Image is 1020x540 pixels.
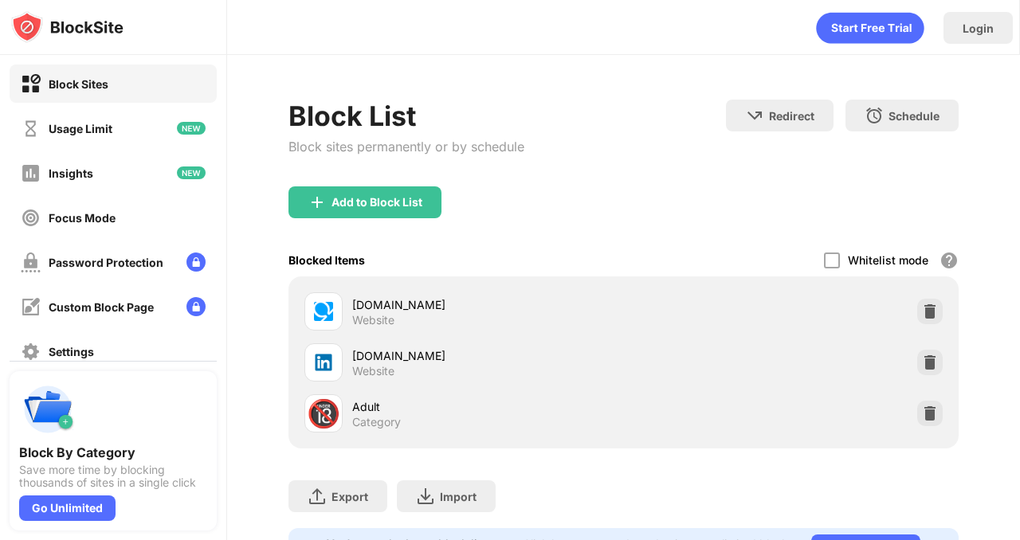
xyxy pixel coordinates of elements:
div: Block Sites [49,77,108,91]
div: Block sites permanently or by schedule [288,139,524,155]
img: password-protection-off.svg [21,252,41,272]
img: block-on.svg [21,74,41,94]
img: favicons [314,353,333,372]
div: Login [963,22,994,35]
div: Redirect [769,109,814,123]
div: Password Protection [49,256,163,269]
img: time-usage-off.svg [21,119,41,139]
img: lock-menu.svg [186,252,206,272]
div: Export [331,490,368,503]
div: 🔞 [307,397,340,430]
img: favicons [314,302,333,321]
div: Block List [288,100,524,132]
div: Schedule [889,109,940,123]
div: Save more time by blocking thousands of sites in a single click [19,464,207,489]
img: push-categories.svg [19,381,76,438]
div: Whitelist mode [848,253,928,267]
div: Focus Mode [49,211,116,225]
img: insights-off.svg [21,163,41,183]
div: Add to Block List [331,196,422,209]
img: logo-blocksite.svg [11,11,124,43]
div: Blocked Items [288,253,365,267]
img: settings-off.svg [21,342,41,362]
img: new-icon.svg [177,122,206,135]
div: [DOMAIN_NAME] [352,296,624,313]
div: [DOMAIN_NAME] [352,347,624,364]
div: Category [352,415,401,429]
div: animation [816,12,924,44]
div: Adult [352,398,624,415]
div: Website [352,364,394,378]
div: Insights [49,166,93,180]
img: lock-menu.svg [186,297,206,316]
div: Settings [49,345,94,358]
div: Usage Limit [49,122,112,135]
div: Block By Category [19,444,207,460]
img: focus-off.svg [21,208,41,228]
img: new-icon.svg [177,166,206,179]
img: customize-block-page-off.svg [21,297,41,317]
div: Import [440,490,477,503]
div: Website [352,313,394,327]
div: Go Unlimited [19,495,116,521]
div: Custom Block Page [49,300,154,314]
